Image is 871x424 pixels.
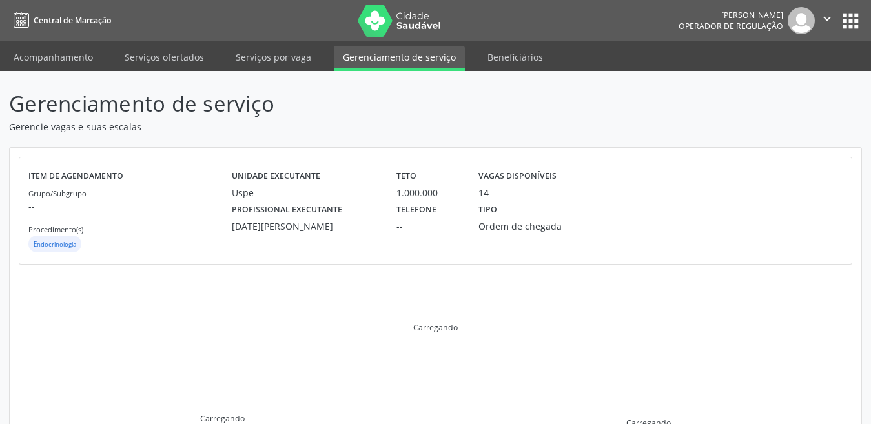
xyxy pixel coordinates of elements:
[815,7,839,34] button: 
[679,21,783,32] span: Operador de regulação
[839,10,862,32] button: apps
[679,10,783,21] div: [PERSON_NAME]
[396,199,436,219] label: Telefone
[396,219,460,233] div: --
[396,167,416,187] label: Teto
[478,199,497,219] label: Tipo
[34,15,111,26] span: Central de Marcação
[232,219,378,233] div: [DATE][PERSON_NAME]
[9,120,606,134] p: Gerencie vagas e suas escalas
[116,46,213,68] a: Serviços ofertados
[5,46,102,68] a: Acompanhamento
[413,322,458,333] div: Carregando
[396,186,460,199] div: 1.000.000
[28,188,87,198] small: Grupo/Subgrupo
[28,199,232,213] p: --
[478,219,584,233] div: Ordem de chegada
[28,225,83,234] small: Procedimento(s)
[232,186,378,199] div: Uspe
[28,167,123,187] label: Item de agendamento
[820,12,834,26] i: 
[478,167,557,187] label: Vagas disponíveis
[334,46,465,71] a: Gerenciamento de serviço
[232,199,342,219] label: Profissional executante
[34,240,76,248] small: Endocrinologia
[9,10,111,31] a: Central de Marcação
[200,413,245,424] div: Carregando
[788,7,815,34] img: img
[232,167,320,187] label: Unidade executante
[9,88,606,120] p: Gerenciamento de serviço
[478,186,489,199] div: 14
[227,46,320,68] a: Serviços por vaga
[478,46,552,68] a: Beneficiários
